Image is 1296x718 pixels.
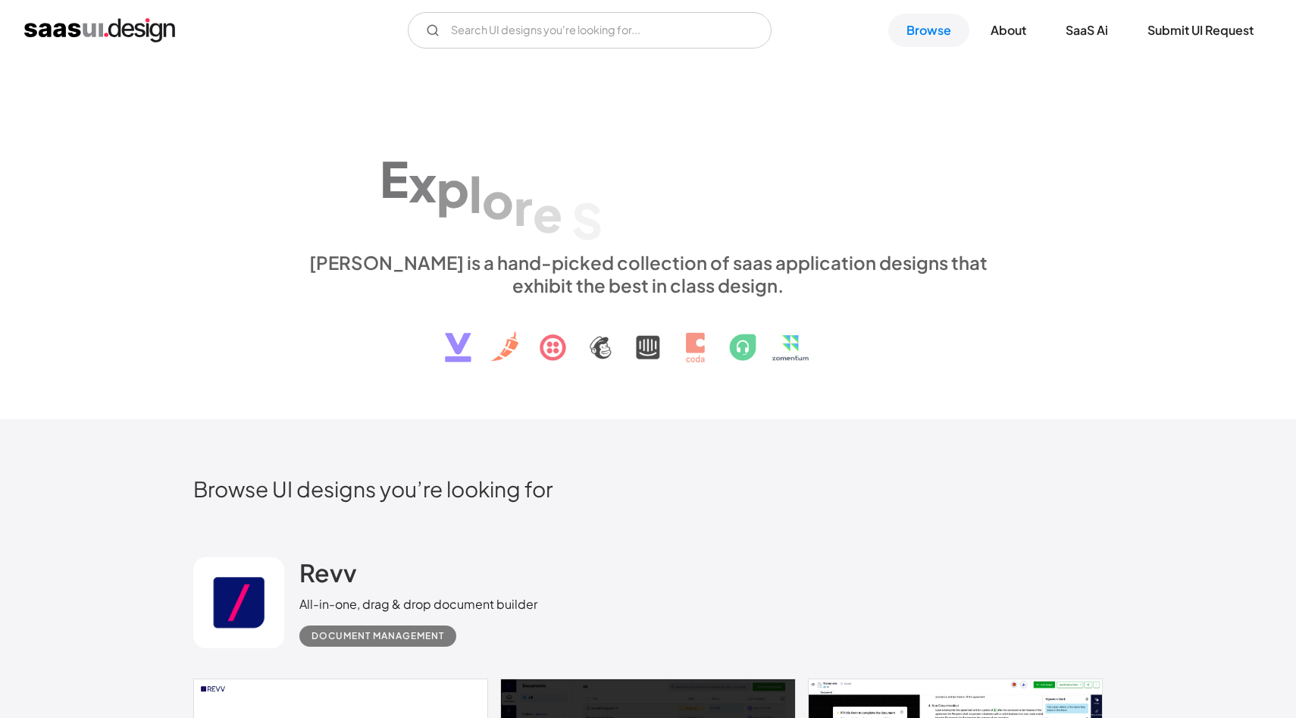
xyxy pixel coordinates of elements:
[972,14,1044,47] a: About
[380,149,409,207] div: E
[408,12,772,49] input: Search UI designs you're looking for...
[437,158,469,217] div: p
[408,12,772,49] form: Email Form
[469,165,482,223] div: l
[24,18,175,42] a: home
[482,171,514,229] div: o
[409,154,437,212] div: x
[418,296,878,375] img: text, icon, saas logo
[571,191,603,249] div: S
[299,557,357,595] a: Revv
[311,627,444,645] div: Document Management
[533,183,562,242] div: e
[1047,14,1126,47] a: SaaS Ai
[299,120,997,237] h1: Explore SaaS UI design patterns & interactions.
[888,14,969,47] a: Browse
[1129,14,1272,47] a: Submit UI Request
[299,557,357,588] h2: Revv
[299,251,997,296] div: [PERSON_NAME] is a hand-picked collection of saas application designs that exhibit the best in cl...
[193,475,1103,502] h2: Browse UI designs you’re looking for
[299,595,537,613] div: All-in-one, drag & drop document builder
